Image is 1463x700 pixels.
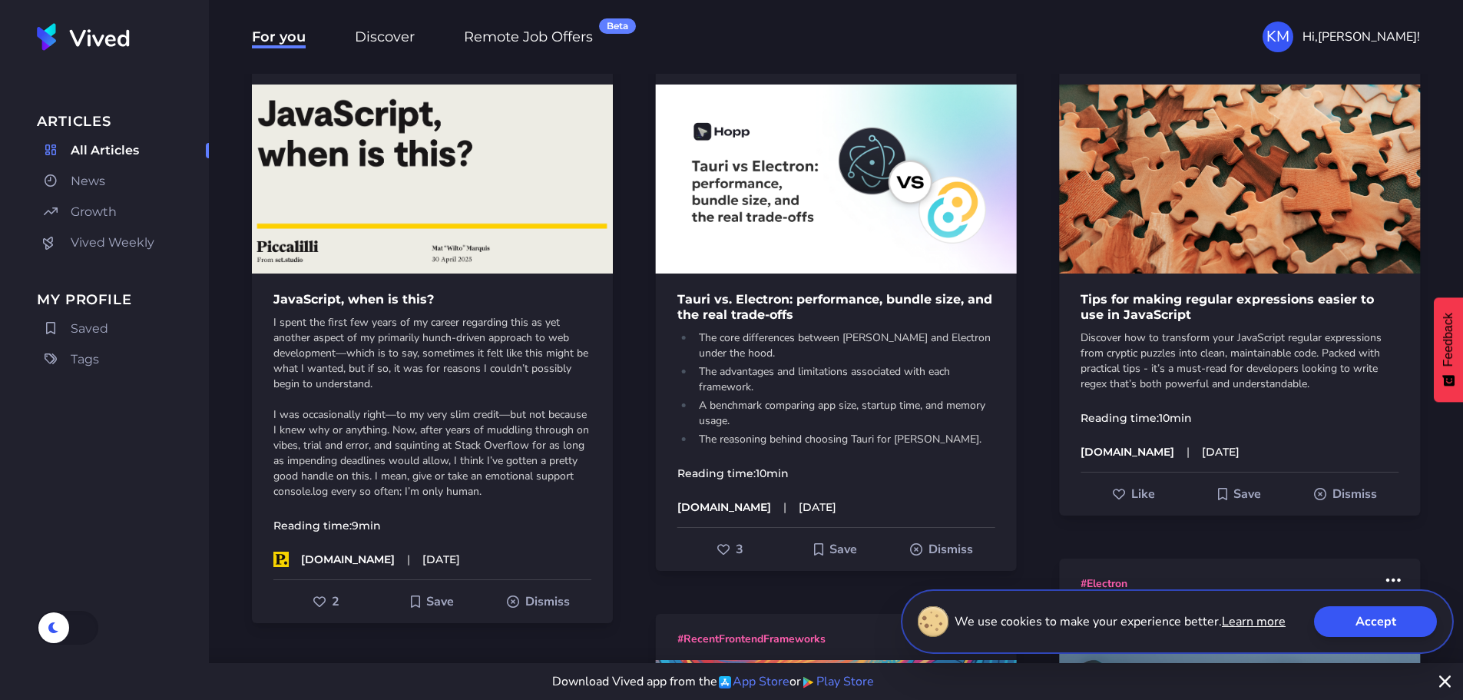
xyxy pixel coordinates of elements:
[37,289,209,310] span: My Profile
[694,330,995,361] li: The core differences between [PERSON_NAME] and Electron under the hood.
[756,466,789,480] time: 10 min
[352,519,381,532] time: 9 min
[656,72,1017,515] a: Tauri vs. Electron: performance, bundle size, and the real trade-offs The core differences betwee...
[71,141,139,160] span: All Articles
[355,28,415,48] span: Discover
[801,672,874,691] a: Play Store
[677,536,783,563] button: Like
[694,432,995,447] li: The reasoning behind choosing Tauri for [PERSON_NAME].
[694,398,995,429] li: A benchmark comparing app size, startup time, and memory usage.
[71,172,105,191] span: News
[1293,480,1398,508] button: Dismiss
[1187,480,1293,508] button: Add to Saved For Later
[783,499,786,515] span: |
[1434,297,1463,402] button: Feedback - Show survey
[71,234,154,252] span: Vived Weekly
[37,111,209,132] span: Articles
[783,536,889,563] button: Add to Saved For Later
[1059,292,1420,323] h1: Tips for making regular expressions easier to use in JavaScript
[252,292,613,307] h1: JavaScript, when is this?
[694,364,995,395] li: The advantages and limitations associated with each framework.
[71,203,117,221] span: Growth
[1081,330,1398,392] p: Discover how to transform your JavaScript regular expressions from cryptic puzzles into clean, ma...
[252,72,613,567] a: JavaScript, when is this?I spent the first few years of my career regarding this as yet another a...
[273,315,591,499] p: I spent the first few years of my career regarding this as yet another aspect of my primarily hun...
[464,28,593,48] span: Remote Job Offers
[37,317,209,341] a: Saved
[1202,444,1240,459] time: [DATE]
[273,588,379,615] button: Like
[677,632,826,646] span: # RecentFrontendFrameworks
[1159,411,1192,425] time: 10 min
[355,26,415,48] a: Discover
[1222,612,1286,631] a: Learn more
[464,26,593,48] a: Remote Job OffersBeta
[37,200,209,224] a: Growth
[301,552,395,567] p: [DOMAIN_NAME]
[1263,22,1420,52] button: KMHi,[PERSON_NAME]!
[37,138,209,163] a: All Articles
[71,350,99,369] span: Tags
[1263,22,1293,52] div: KM
[1302,28,1420,46] span: Hi, [PERSON_NAME] !
[1379,565,1408,595] button: More actions
[1059,72,1420,459] a: Tips for making regular expressions easier to use in JavaScriptDiscover how to transform your Jav...
[37,347,209,372] a: Tags
[422,552,460,567] time: [DATE]
[407,552,410,567] span: |
[37,169,209,194] a: News
[252,26,306,48] a: For you
[1081,444,1174,459] p: [DOMAIN_NAME]
[1081,480,1187,508] button: Like
[656,466,1017,481] p: Reading time:
[677,499,771,515] p: [DOMAIN_NAME]
[1081,576,1127,591] span: # Electron
[1187,444,1190,459] span: |
[717,672,789,691] a: App Store
[485,588,591,615] button: Dismiss
[252,28,306,48] span: For you
[901,589,1454,654] div: We use cookies to make your experience better.
[1314,606,1437,637] button: Accept
[37,231,209,255] a: Vived Weekly
[71,320,108,338] span: Saved
[677,629,826,648] a: #RecentFrontendFrameworks
[889,536,995,563] button: Dismiss
[252,518,613,533] p: Reading time:
[37,23,130,51] img: Vived
[1441,313,1455,367] span: Feedback
[1059,410,1420,426] p: Reading time:
[799,499,836,515] time: [DATE]
[379,588,485,615] button: Add to Saved For Later
[656,292,1017,323] h1: Tauri vs. Electron: performance, bundle size, and the real trade-offs
[1081,574,1127,592] a: #Electron
[599,18,636,34] div: Beta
